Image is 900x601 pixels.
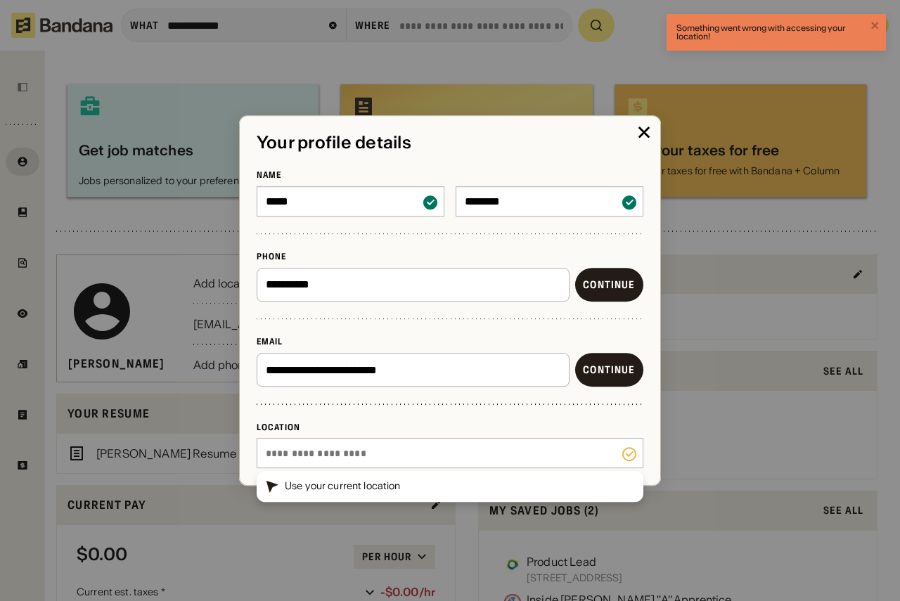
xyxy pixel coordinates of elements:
div: Location [257,422,643,433]
div: Something went wrong with accessing your location! [676,24,866,41]
button: close [870,20,880,33]
div: Phone [257,252,643,263]
div: Your profile details [257,133,643,153]
div: Continue [583,280,635,290]
div: Name [257,169,643,181]
div: Use your current location [285,479,401,493]
div: Email [257,337,643,348]
div: Continue [583,365,635,375]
